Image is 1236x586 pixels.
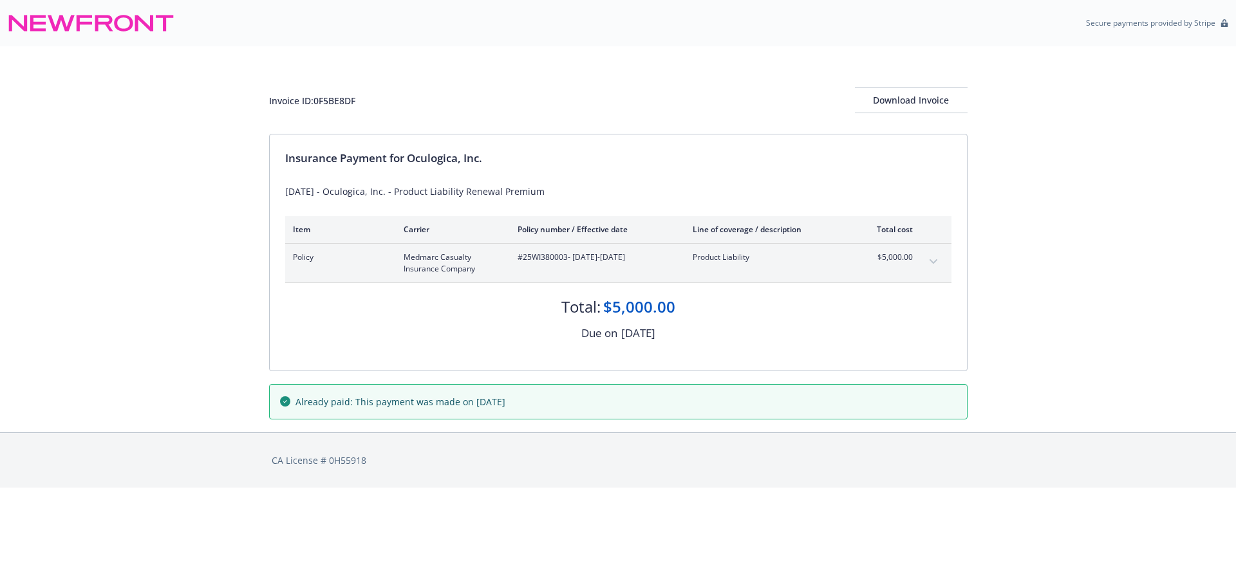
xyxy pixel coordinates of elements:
[561,296,601,318] div: Total:
[285,185,951,198] div: [DATE] - Oculogica, Inc. - Product Liability Renewal Premium
[923,252,944,272] button: expand content
[865,224,913,235] div: Total cost
[1086,17,1215,28] p: Secure payments provided by Stripe
[693,224,844,235] div: Line of coverage / description
[518,224,672,235] div: Policy number / Effective date
[621,325,655,342] div: [DATE]
[272,453,965,467] div: CA License # 0H55918
[269,94,355,107] div: Invoice ID: 0F5BE8DF
[293,252,383,263] span: Policy
[295,395,505,408] span: Already paid: This payment was made on [DATE]
[693,252,844,263] span: Product Liability
[404,252,497,275] span: Medmarc Casualty Insurance Company
[293,224,383,235] div: Item
[518,252,672,263] span: #25WI380003 - [DATE]-[DATE]
[285,150,951,167] div: Insurance Payment for Oculogica, Inc.
[603,296,675,318] div: $5,000.00
[285,244,951,282] div: PolicyMedmarc Casualty Insurance Company#25WI380003- [DATE]-[DATE]Product Liability$5,000.00expan...
[581,325,617,342] div: Due on
[855,87,968,113] button: Download Invoice
[865,252,913,263] span: $5,000.00
[404,224,497,235] div: Carrier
